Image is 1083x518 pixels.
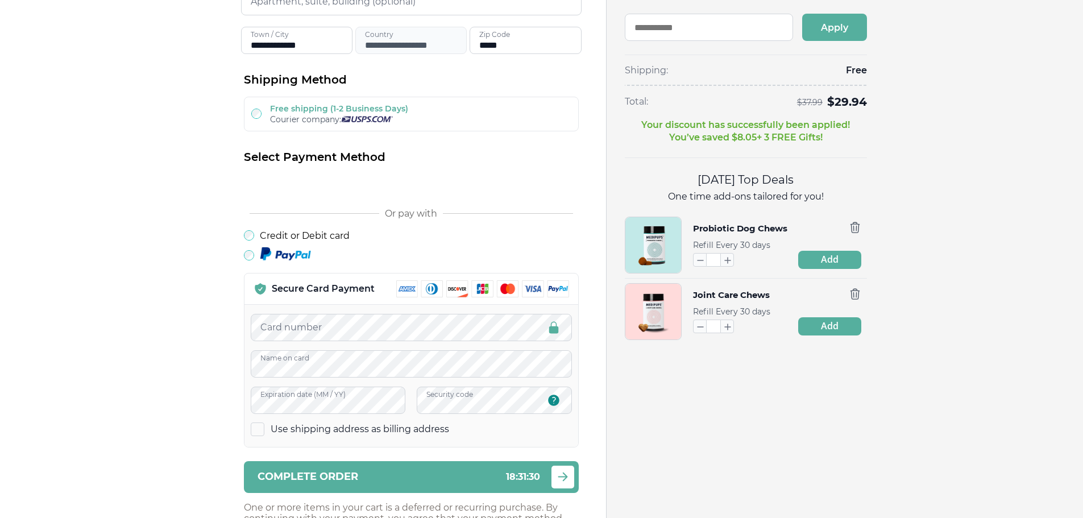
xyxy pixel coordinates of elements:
button: Apply [802,14,867,41]
h2: Select Payment Method [244,150,579,165]
h2: [DATE] Top Deals [625,172,867,188]
button: Add [798,317,861,335]
h2: Shipping Method [244,72,579,88]
iframe: Secure payment button frame [244,174,579,197]
span: Courier company: [270,114,341,125]
span: $ 29.94 [827,95,867,109]
img: Probiotic Dog Chews [625,217,681,273]
span: 18 : 31 : 30 [506,471,540,482]
button: Add [798,251,861,269]
span: Refill Every 30 days [693,240,770,250]
button: Probiotic Dog Chews [693,221,787,236]
span: Refill Every 30 days [693,306,770,317]
img: Paypal [260,247,311,262]
p: Your discount has successfully been applied! You’ve saved $ 8.05 + 3 FREE Gifts! [641,119,850,144]
label: Use shipping address as billing address [271,423,449,436]
span: Complete order [258,471,358,482]
button: Joint Care Chews [693,288,770,302]
img: payment methods [396,280,569,297]
p: One time add-ons tailored for you! [625,190,867,203]
span: Shipping: [625,64,668,77]
span: Total: [625,96,648,108]
label: Credit or Debit card [260,230,350,241]
label: Free shipping (1-2 Business Days) [270,103,408,114]
img: Joint Care Chews [625,284,681,339]
p: Secure Card Payment [272,283,375,295]
span: Or pay with [385,208,437,219]
span: $ 37.99 [797,98,823,107]
button: Complete order18:31:30 [244,461,579,493]
span: Free [846,64,867,77]
img: Usps courier company [341,116,393,122]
